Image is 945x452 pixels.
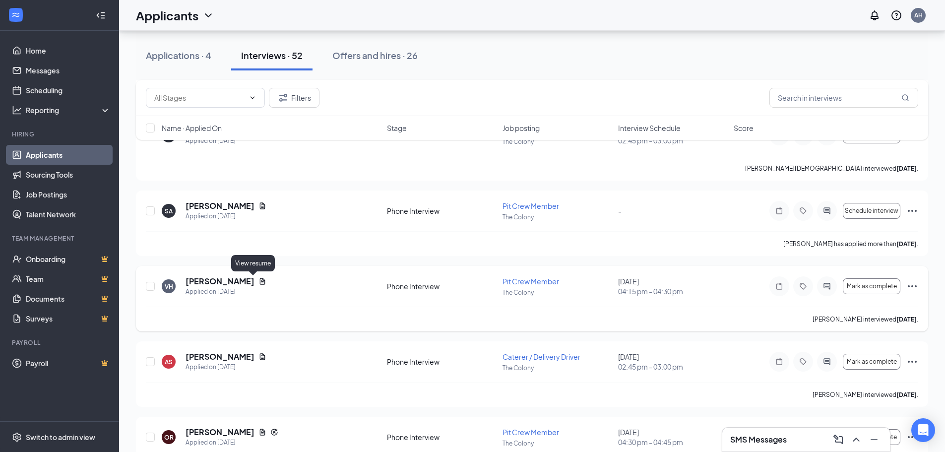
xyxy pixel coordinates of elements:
svg: Ellipses [906,280,918,292]
svg: MagnifyingGlass [901,94,909,102]
svg: ComposeMessage [832,434,844,446]
button: Schedule interview [843,203,900,219]
button: ChevronUp [848,432,864,448]
h5: [PERSON_NAME] [186,427,254,438]
a: Job Postings [26,185,111,204]
svg: Document [258,353,266,361]
b: [DATE] [896,165,917,172]
span: - [618,206,622,215]
div: Open Intercom Messenger [911,418,935,442]
a: Sourcing Tools [26,165,111,185]
span: Name · Applied On [162,123,222,133]
svg: Filter [277,92,289,104]
h5: [PERSON_NAME] [186,351,254,362]
a: OnboardingCrown [26,249,111,269]
p: The Colony [503,439,612,448]
div: SA [165,207,173,215]
div: Reporting [26,105,111,115]
span: Pit Crew Member [503,277,559,286]
a: Home [26,41,111,61]
span: Interview Schedule [618,123,681,133]
span: Mark as complete [847,358,897,365]
h3: SMS Messages [730,434,787,445]
svg: Tag [797,358,809,366]
svg: ChevronDown [249,94,256,102]
span: Schedule interview [845,207,898,214]
div: Switch to admin view [26,432,95,442]
div: OR [164,433,174,442]
svg: ActiveChat [821,358,833,366]
p: The Colony [503,288,612,297]
h5: [PERSON_NAME] [186,276,254,287]
a: DocumentsCrown [26,289,111,309]
div: [DATE] [618,427,728,447]
svg: Note [773,207,785,215]
svg: ChevronDown [202,9,214,21]
button: Mark as complete [843,278,900,294]
div: AS [165,358,173,366]
svg: Ellipses [906,205,918,217]
svg: Document [258,277,266,285]
div: Applied on [DATE] [186,287,266,297]
svg: ActiveChat [821,282,833,290]
h1: Applicants [136,7,198,24]
svg: QuestionInfo [890,9,902,21]
span: 02:45 pm - 03:00 pm [618,362,728,372]
div: Applied on [DATE] [186,362,266,372]
button: Filter Filters [269,88,319,108]
p: The Colony [503,364,612,372]
div: [DATE] [618,352,728,372]
div: Hiring [12,130,109,138]
button: ComposeMessage [830,432,846,448]
p: [PERSON_NAME] has applied more than . [783,240,918,248]
svg: Minimize [868,434,880,446]
a: Scheduling [26,80,111,100]
div: Phone Interview [387,281,497,291]
div: Interviews · 52 [241,49,303,62]
span: Mark as complete [847,283,897,290]
div: Phone Interview [387,206,497,216]
div: VH [165,282,173,291]
span: 04:15 pm - 04:30 pm [618,286,728,296]
svg: WorkstreamLogo [11,10,21,20]
svg: ActiveChat [821,207,833,215]
p: [PERSON_NAME][DEMOGRAPHIC_DATA] interviewed . [745,164,918,173]
div: Payroll [12,338,109,347]
svg: ChevronUp [850,434,862,446]
div: Applied on [DATE] [186,211,266,221]
svg: Collapse [96,10,106,20]
span: Stage [387,123,407,133]
svg: Document [258,202,266,210]
svg: Reapply [270,428,278,436]
h5: [PERSON_NAME] [186,200,254,211]
p: [PERSON_NAME] interviewed . [813,390,918,399]
svg: Tag [797,207,809,215]
button: Mark as complete [843,354,900,370]
div: Applications · 4 [146,49,211,62]
a: PayrollCrown [26,353,111,373]
svg: Note [773,358,785,366]
a: TeamCrown [26,269,111,289]
a: Applicants [26,145,111,165]
input: All Stages [154,92,245,103]
p: The Colony [503,213,612,221]
a: SurveysCrown [26,309,111,328]
svg: Document [258,428,266,436]
input: Search in interviews [769,88,918,108]
p: [PERSON_NAME] interviewed . [813,315,918,323]
a: Talent Network [26,204,111,224]
b: [DATE] [896,240,917,248]
div: View resume [231,255,275,271]
span: Pit Crew Member [503,428,559,437]
svg: Ellipses [906,431,918,443]
div: Offers and hires · 26 [332,49,418,62]
div: Phone Interview [387,357,497,367]
svg: Analysis [12,105,22,115]
div: [DATE] [618,276,728,296]
svg: Tag [797,282,809,290]
div: AH [914,11,923,19]
button: Minimize [866,432,882,448]
span: Score [734,123,754,133]
svg: Ellipses [906,356,918,368]
div: Applied on [DATE] [186,438,278,448]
